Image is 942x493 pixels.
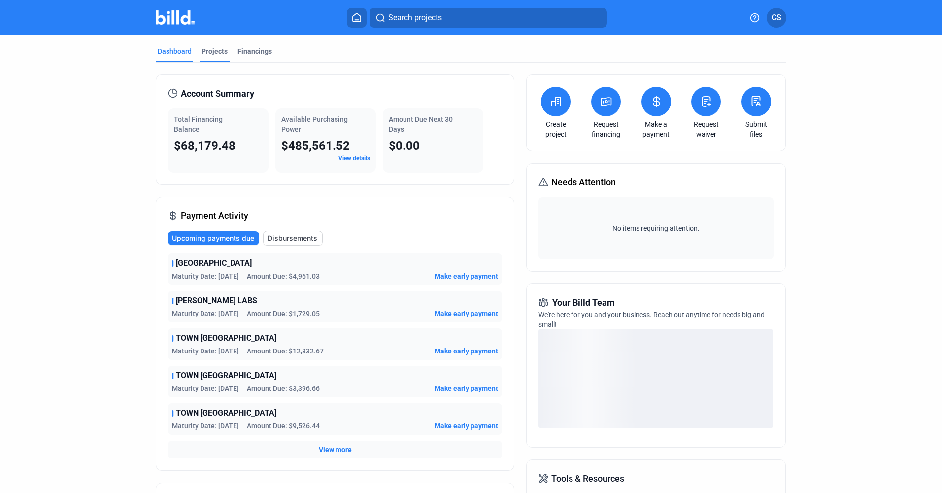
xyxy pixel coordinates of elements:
span: CS [772,12,781,24]
span: Tools & Resources [551,472,624,486]
button: View more [319,445,352,455]
span: [PERSON_NAME] LABS [176,295,257,307]
span: We're here for you and your business. Reach out anytime for needs big and small! [538,311,765,328]
button: Search projects [370,8,607,28]
span: Payment Activity [181,209,248,223]
span: [GEOGRAPHIC_DATA] [176,257,252,269]
span: Amount Due: $1,729.05 [247,309,320,318]
span: TOWN [GEOGRAPHIC_DATA] [176,407,276,419]
span: Needs Attention [551,176,616,189]
span: Amount Due: $9,526.44 [247,421,320,431]
a: View details [338,155,370,162]
span: Maturity Date: [DATE] [172,309,239,318]
div: Financings [237,46,272,56]
div: Projects [202,46,228,56]
span: Available Purchasing Power [281,115,348,133]
div: loading [538,329,773,428]
span: Maturity Date: [DATE] [172,421,239,431]
button: Disbursements [263,231,323,246]
a: Submit files [739,119,774,139]
span: Total Financing Balance [174,115,223,133]
a: Request waiver [689,119,723,139]
button: Make early payment [435,346,498,356]
span: Amount Due: $4,961.03 [247,271,320,281]
span: Maturity Date: [DATE] [172,384,239,393]
span: Search projects [388,12,442,24]
button: Make early payment [435,421,498,431]
span: Maturity Date: [DATE] [172,271,239,281]
span: Amount Due Next 30 Days [389,115,453,133]
span: Disbursements [268,233,317,243]
a: Make a payment [639,119,673,139]
img: Billd Company Logo [156,10,195,25]
button: Make early payment [435,384,498,393]
span: TOWN [GEOGRAPHIC_DATA] [176,332,276,344]
button: Make early payment [435,271,498,281]
span: Account Summary [181,87,254,101]
span: Your Billd Team [552,296,615,310]
span: Amount Due: $3,396.66 [247,384,320,393]
span: $0.00 [389,139,420,153]
button: Make early payment [435,309,498,318]
span: Amount Due: $12,832.67 [247,346,324,356]
span: $485,561.52 [281,139,350,153]
a: Create project [538,119,573,139]
span: $68,179.48 [174,139,235,153]
button: Upcoming payments due [168,231,259,245]
span: Upcoming payments due [172,233,254,243]
button: CS [767,8,786,28]
span: No items requiring attention. [542,223,769,233]
span: TOWN [GEOGRAPHIC_DATA] [176,370,276,382]
span: Maturity Date: [DATE] [172,346,239,356]
a: Request financing [589,119,623,139]
div: Dashboard [158,46,192,56]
